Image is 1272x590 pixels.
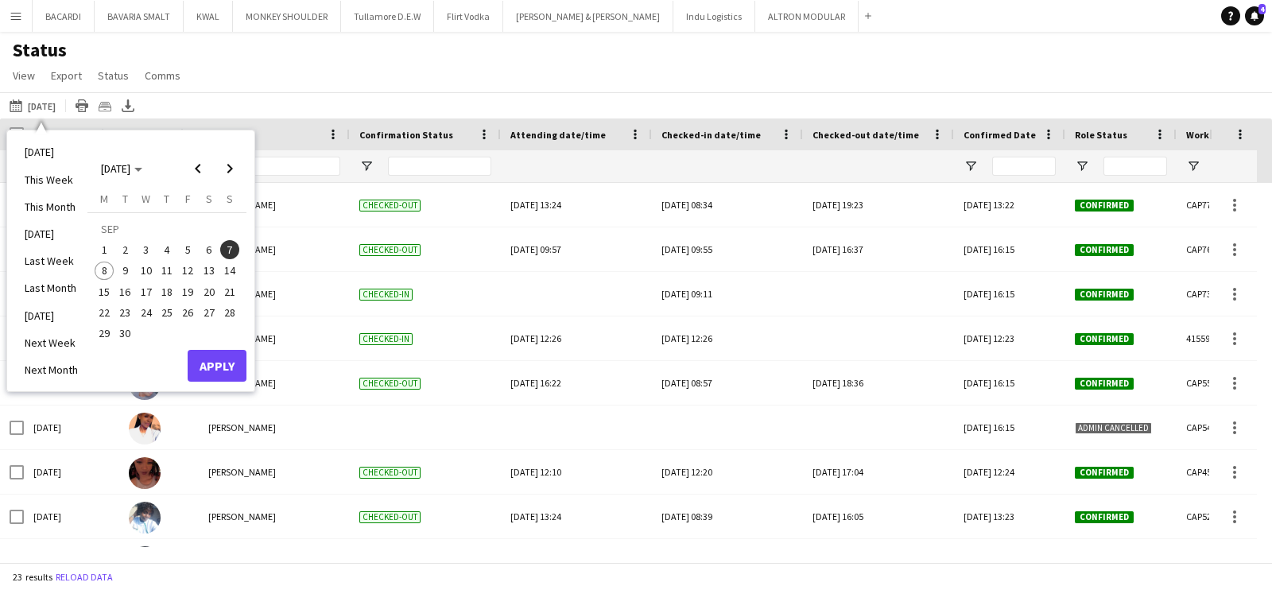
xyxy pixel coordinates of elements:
span: Confirmed [1075,467,1134,479]
span: 18 [157,282,176,301]
img: Esther Kareri [129,457,161,489]
li: [DATE] [15,302,87,329]
div: [DATE] 18:36 [812,361,944,405]
span: Checked-in [359,333,413,345]
a: Status [91,65,135,86]
span: 29 [95,324,114,343]
span: Checked-out [359,244,421,256]
div: [DATE] 13:22 [954,183,1065,227]
button: Open Filter Menu [359,159,374,173]
button: 21-09-2025 [219,281,240,302]
span: Checked-out [359,378,421,390]
button: 13-09-2025 [198,260,219,281]
div: [DATE] 12:26 [661,316,793,360]
span: Checked-out date/time [812,129,919,141]
span: 6 [200,240,219,259]
td: SEP [94,219,240,239]
button: Previous month [182,153,214,184]
input: Name Filter Input [237,157,340,176]
span: 16 [116,282,135,301]
div: [DATE] [24,450,119,494]
div: [DATE] 12:20 [661,450,793,494]
button: 10-09-2025 [136,260,157,281]
span: Photo [129,129,156,141]
div: [DATE] 09:57 [510,227,642,271]
button: 16-09-2025 [114,281,135,302]
button: Next month [214,153,246,184]
span: 7 [220,240,239,259]
span: 22 [95,303,114,322]
div: [DATE] 08:39 [661,495,793,538]
button: Open Filter Menu [1075,159,1089,173]
div: [DATE] 12:24 [954,450,1065,494]
span: Attending date/time [510,129,606,141]
span: Confirmation Status [359,129,453,141]
span: 12 [178,262,197,281]
button: 28-09-2025 [219,302,240,323]
span: 1 [95,240,114,259]
span: Checked-out [359,200,421,212]
span: Export [51,68,82,83]
button: Choose month and year [95,154,149,183]
div: [DATE] 19:23 [812,183,944,227]
div: [DATE] [24,406,119,449]
div: [DATE] 16:05 [812,495,944,538]
span: Admin cancelled [1075,422,1152,434]
div: [DATE] 08:34 [661,183,793,227]
button: 04-09-2025 [157,239,177,260]
button: 26-09-2025 [177,302,198,323]
button: 19-09-2025 [177,281,198,302]
span: Role Status [1075,129,1127,141]
div: [DATE] 16:15 [954,227,1065,271]
app-action-btn: Print [72,96,91,115]
button: BAVARIA SMALT [95,1,184,32]
div: [DATE] 12:26 [510,316,642,360]
span: S [227,192,233,206]
button: 05-09-2025 [177,239,198,260]
span: Confirmed [1075,200,1134,212]
button: Open Filter Menu [1186,159,1200,173]
span: 27 [200,303,219,322]
button: Indu Logistics [673,1,755,32]
div: [DATE] [24,539,119,583]
button: 03-09-2025 [136,239,157,260]
span: 2 [116,240,135,259]
span: Name [208,129,234,141]
span: Confirmed [1075,378,1134,390]
span: 9 [116,262,135,281]
li: Last Week [15,247,87,274]
button: Reload data [52,569,116,586]
img: Audrey Akinyi [129,502,161,534]
span: 30 [116,324,135,343]
span: 19 [178,282,197,301]
div: [DATE] 16:56 [510,539,642,583]
div: [DATE] 13:24 [510,183,642,227]
span: 24 [137,303,156,322]
app-action-btn: Export XLSX [118,96,138,115]
div: [DATE] 12:23 [954,316,1065,360]
button: MONKEY SHOULDER [233,1,341,32]
span: 20 [200,282,219,301]
li: This Month [15,193,87,220]
li: Next Week [15,329,87,356]
input: Confirmed Date Filter Input [992,157,1056,176]
span: 26 [178,303,197,322]
div: [DATE] 12:10 [510,450,642,494]
button: Open Filter Menu [964,159,978,173]
span: 28 [220,303,239,322]
app-action-btn: Crew files as ZIP [95,96,114,115]
span: S [206,192,212,206]
span: 21 [220,282,239,301]
span: W [142,192,150,206]
span: [PERSON_NAME] [208,466,276,478]
div: [DATE] 08:57 [661,361,793,405]
div: [DATE] 16:15 [954,272,1065,316]
img: Mary Wambui [129,413,161,444]
span: Comms [145,68,180,83]
span: Checked-out [359,467,421,479]
button: 15-09-2025 [94,281,114,302]
div: [DATE] 16:15 [954,406,1065,449]
div: [DATE] 17:04 [812,450,944,494]
span: F [185,192,191,206]
div: [DATE] 16:15 [954,361,1065,405]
